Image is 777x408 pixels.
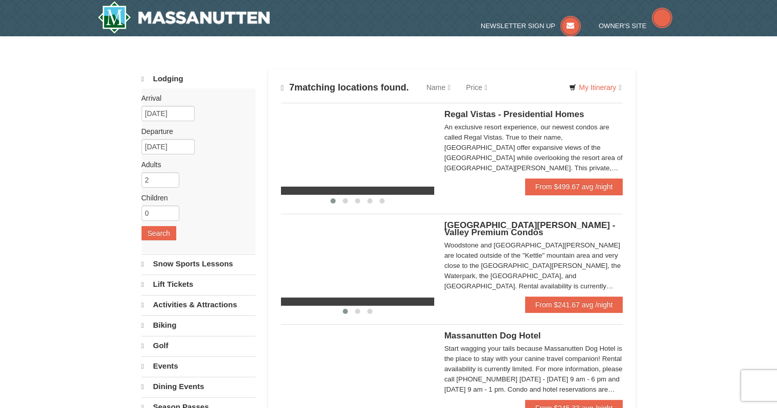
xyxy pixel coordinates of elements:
[98,1,270,34] img: Massanutten Resort Logo
[142,70,255,88] a: Lodging
[481,22,581,30] a: Newsletter Sign Up
[444,220,616,237] span: [GEOGRAPHIC_DATA][PERSON_NAME] - Valley Premium Condos
[444,331,541,341] span: Massanutten Dog Hotel
[142,356,255,376] a: Events
[142,336,255,355] a: Golf
[142,126,248,137] label: Departure
[444,122,623,173] div: An exclusive resort experience, our newest condos are called Regal Vistas. True to their name, [G...
[525,297,623,313] a: From $241.67 avg /night
[481,22,555,30] span: Newsletter Sign Up
[562,80,628,95] a: My Itinerary
[98,1,270,34] a: Massanutten Resort
[142,193,248,203] label: Children
[142,377,255,396] a: Dining Events
[444,240,623,291] div: Woodstone and [GEOGRAPHIC_DATA][PERSON_NAME] are located outside of the "Kettle" mountain area an...
[419,77,458,98] a: Name
[142,254,255,274] a: Snow Sports Lessons
[142,93,248,103] label: Arrival
[142,275,255,294] a: Lift Tickets
[142,226,176,240] button: Search
[599,22,647,30] span: Owner's Site
[599,22,672,30] a: Owner's Site
[142,315,255,335] a: Biking
[444,109,584,119] span: Regal Vistas - Presidential Homes
[142,160,248,170] label: Adults
[142,295,255,314] a: Activities & Attractions
[444,344,623,395] div: Start wagging your tails because Massanutten Dog Hotel is the place to stay with your canine trav...
[525,178,623,195] a: From $499.67 avg /night
[458,77,495,98] a: Price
